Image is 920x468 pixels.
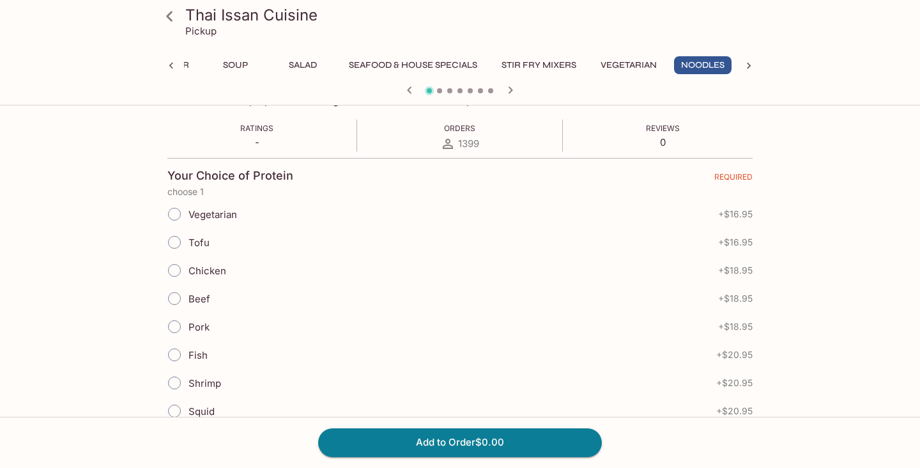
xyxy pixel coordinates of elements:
[494,56,583,74] button: Stir Fry Mixers
[718,209,753,219] span: + $16.95
[188,405,215,417] span: Squid
[646,123,680,133] span: Reviews
[188,293,210,305] span: Beef
[185,25,217,37] p: Pickup
[674,56,732,74] button: Noodles
[167,187,753,197] p: choose 1
[444,123,475,133] span: Orders
[716,350,753,360] span: + $20.95
[188,377,221,389] span: Shrimp
[718,237,753,247] span: + $16.95
[188,321,210,333] span: Pork
[714,172,753,187] span: REQUIRED
[167,169,293,183] h4: Your Choice of Protein
[188,237,210,249] span: Tofu
[718,293,753,304] span: + $18.95
[458,137,479,150] span: 1399
[716,406,753,416] span: + $20.95
[594,56,664,74] button: Vegetarian
[342,56,484,74] button: Seafood & House Specials
[188,265,226,277] span: Chicken
[206,56,264,74] button: Soup
[240,123,273,133] span: Ratings
[188,349,208,361] span: Fish
[240,136,273,148] p: -
[718,322,753,332] span: + $18.95
[646,136,680,148] p: 0
[716,378,753,388] span: + $20.95
[718,265,753,276] span: + $18.95
[185,5,756,25] h3: Thai Issan Cuisine
[188,208,237,221] span: Vegetarian
[318,428,602,456] button: Add to Order$0.00
[274,56,332,74] button: Salad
